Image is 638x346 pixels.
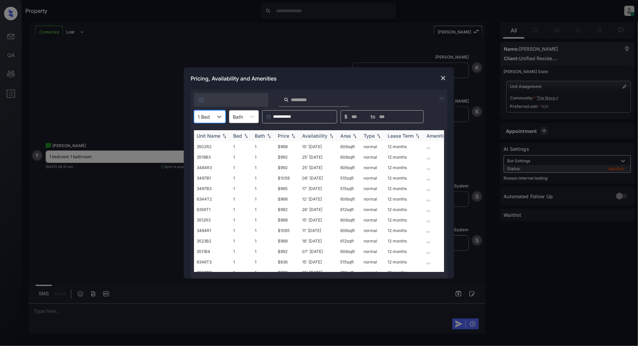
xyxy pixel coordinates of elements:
[230,152,252,162] td: 1
[426,133,449,139] div: Amenities
[338,194,361,204] td: 606 sqft
[284,97,289,103] img: icon-zuma
[371,113,375,120] span: to
[230,183,252,194] td: 1
[361,173,385,183] td: normal
[385,141,424,152] td: 12 months
[252,141,275,152] td: 1
[275,267,299,278] td: $992
[338,236,361,246] td: 612 sqft
[230,162,252,173] td: 1
[299,225,338,236] td: 11' [DATE]
[275,173,299,183] td: $1059
[233,133,242,139] div: Bed
[275,194,299,204] td: $968
[338,183,361,194] td: 515 sqft
[299,141,338,152] td: 15' [DATE]
[252,183,275,194] td: 1
[252,162,275,173] td: 1
[230,267,252,278] td: 1
[361,152,385,162] td: normal
[385,215,424,225] td: 12 months
[275,236,299,246] td: $968
[194,173,230,183] td: 3497B1
[361,215,385,225] td: normal
[361,194,385,204] td: normal
[194,215,230,225] td: 3512R3
[194,236,230,246] td: 3523B2
[338,246,361,257] td: 606 sqft
[440,75,447,82] img: close
[194,257,230,267] td: 6346T3
[361,257,385,267] td: normal
[230,246,252,257] td: 1
[275,257,299,267] td: $836
[230,215,252,225] td: 1
[252,204,275,215] td: 1
[361,141,385,152] td: normal
[252,215,275,225] td: 1
[338,257,361,267] td: 515 sqft
[338,152,361,162] td: 606 sqft
[385,267,424,278] td: 12 months
[194,194,230,204] td: 6344T2
[385,162,424,173] td: 12 months
[338,204,361,215] td: 612 sqft
[361,236,385,246] td: normal
[194,246,230,257] td: 3511B4
[252,173,275,183] td: 1
[302,133,327,139] div: Availability
[299,215,338,225] td: 15' [DATE]
[299,162,338,173] td: 25' [DATE]
[361,246,385,257] td: normal
[385,152,424,162] td: 12 months
[385,236,424,246] td: 12 months
[385,183,424,194] td: 12 months
[275,215,299,225] td: $968
[230,236,252,246] td: 1
[184,67,454,90] div: Pricing, Availability and Amenities
[275,246,299,257] td: $992
[230,141,252,152] td: 1
[299,152,338,162] td: 25' [DATE]
[198,97,205,103] img: icon-zuma
[299,183,338,194] td: 17' [DATE]
[388,133,414,139] div: Lease Term
[361,267,385,278] td: normal
[275,183,299,194] td: $965
[299,257,338,267] td: 15' [DATE]
[338,162,361,173] td: 606 sqft
[385,204,424,215] td: 12 months
[275,225,299,236] td: $1065
[197,133,220,139] div: Unit Name
[275,204,299,215] td: $992
[361,162,385,173] td: normal
[230,204,252,215] td: 1
[361,183,385,194] td: normal
[266,134,272,138] img: sorting
[375,134,382,138] img: sorting
[299,267,338,278] td: 25' [DATE]
[344,113,347,120] span: $
[275,162,299,173] td: $992
[328,134,335,138] img: sorting
[338,141,361,152] td: 606 sqft
[194,141,230,152] td: 3502R2
[194,152,230,162] td: 3519B3
[252,194,275,204] td: 1
[351,134,358,138] img: sorting
[299,173,338,183] td: 06' [DATE]
[243,134,249,138] img: sorting
[299,204,338,215] td: 26' [DATE]
[252,152,275,162] td: 1
[385,257,424,267] td: 12 months
[275,152,299,162] td: $992
[299,246,338,257] td: 07' [DATE]
[255,133,265,139] div: Bath
[340,133,351,139] div: Area
[194,204,230,215] td: 6356T1
[252,225,275,236] td: 1
[361,225,385,236] td: normal
[290,134,297,138] img: sorting
[299,236,338,246] td: 16' [DATE]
